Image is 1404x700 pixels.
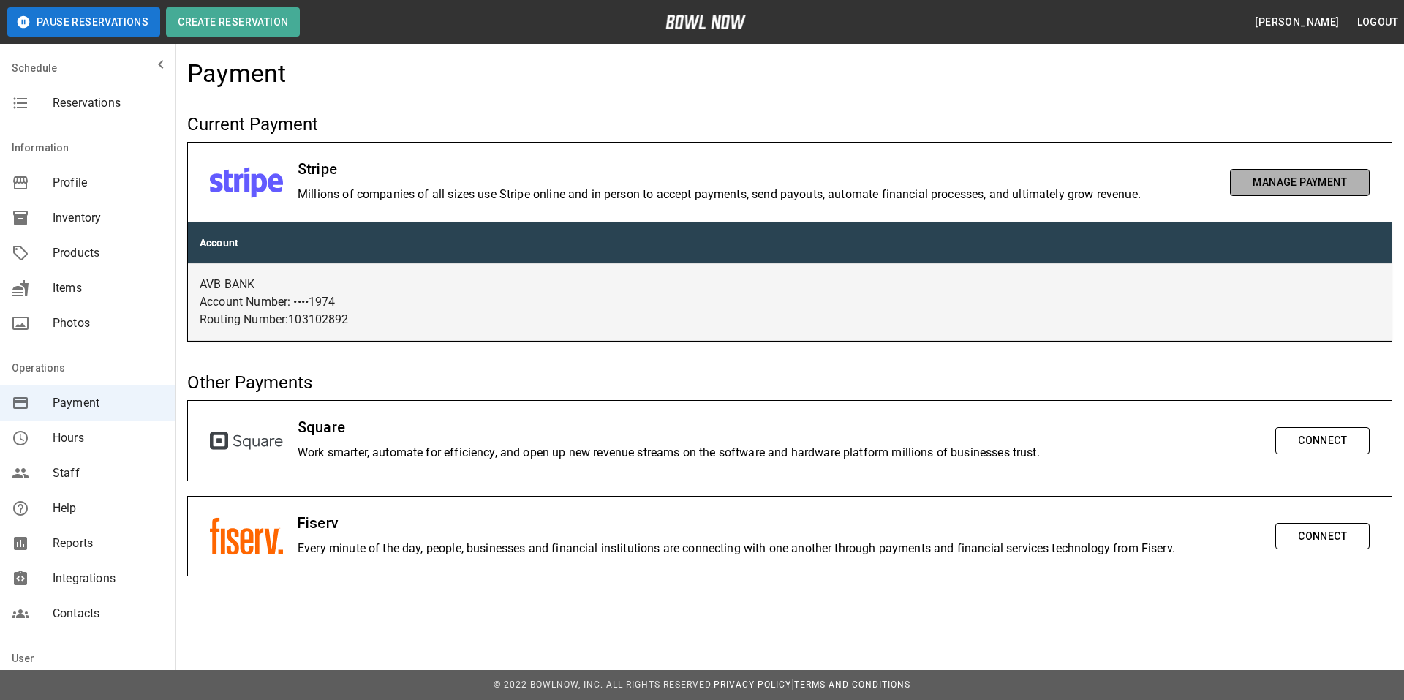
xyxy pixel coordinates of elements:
button: Create Reservation [166,7,300,37]
p: Every minute of the day, people, businesses and financial institutions are connecting with one an... [298,540,1261,557]
p: Millions of companies of all sizes use Stripe online and in person to accept payments, send payou... [298,186,1215,203]
img: fiserv.svg [210,517,283,555]
a: Privacy Policy [714,680,791,690]
span: Products [53,244,164,262]
h5: Other Payments [187,371,1392,394]
a: Terms and Conditions [794,680,910,690]
span: Integrations [53,570,164,587]
span: Reports [53,535,164,552]
span: Contacts [53,605,164,622]
span: Inventory [53,209,164,227]
span: Staff [53,464,164,482]
span: Photos [53,315,164,332]
span: © 2022 BowlNow, Inc. All Rights Reserved. [494,680,714,690]
span: Payment [53,394,164,412]
span: Profile [53,174,164,192]
h5: Current Payment [187,113,1392,136]
p: Account Number: •••• 1974 [200,293,1380,311]
span: Reservations [53,94,164,112]
h6: Fiserv [298,511,1261,535]
button: Logout [1351,9,1404,36]
button: Connect [1275,427,1370,454]
table: customized table [188,222,1392,341]
img: logo [665,15,746,29]
button: Pause Reservations [7,7,160,37]
h4: Payment [187,59,287,89]
span: Help [53,500,164,517]
span: Items [53,279,164,297]
p: AVB BANK [200,276,1380,293]
p: Routing Number: 103102892 [200,311,1380,328]
button: Connect [1275,523,1370,550]
button: [PERSON_NAME] [1249,9,1345,36]
button: Manage Payment [1230,169,1370,196]
img: stripe.svg [210,167,283,197]
span: Hours [53,429,164,447]
h6: Stripe [298,157,1215,181]
img: square.svg [210,432,283,451]
h6: Square [298,415,1261,439]
p: Work smarter, automate for efficiency, and open up new revenue streams on the software and hardwa... [298,444,1261,462]
th: Account [188,222,1392,264]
